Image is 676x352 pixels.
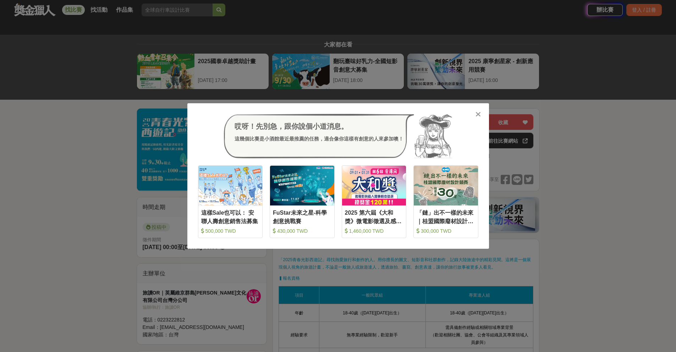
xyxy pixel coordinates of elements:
div: 2025 第六屆《大和獎》微電影徵選及感人實事分享 [345,209,403,225]
div: 1,460,000 TWD [345,227,403,235]
img: Cover Image [270,166,334,205]
a: Cover Image「鏈」出不一樣的未來｜桂盟國際廢材設計競賽 300,000 TWD [413,165,478,238]
img: Cover Image [342,166,406,205]
div: FuStar未來之星-科學創意挑戰賽 [273,209,331,225]
div: 哎呀！先別急，跟你說個小道消息。 [235,121,403,132]
div: 「鏈」出不一樣的未來｜桂盟國際廢材設計競賽 [417,209,475,225]
div: 300,000 TWD [417,227,475,235]
a: Cover Image2025 第六屆《大和獎》微電影徵選及感人實事分享 1,460,000 TWD [342,165,407,238]
div: 這幾個比賽是小酒館最近最推薦的任務，適合像你這樣有創意的人來參加噢！ [235,135,403,143]
img: Avatar [414,114,452,159]
img: Cover Image [414,166,478,205]
div: 500,000 TWD [201,227,260,235]
div: 這樣Sale也可以： 安聯人壽創意銷售法募集 [201,209,260,225]
a: Cover Image這樣Sale也可以： 安聯人壽創意銷售法募集 500,000 TWD [198,165,263,238]
img: Cover Image [198,166,263,205]
a: Cover ImageFuStar未來之星-科學創意挑戰賽 430,000 TWD [270,165,335,238]
div: 430,000 TWD [273,227,331,235]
